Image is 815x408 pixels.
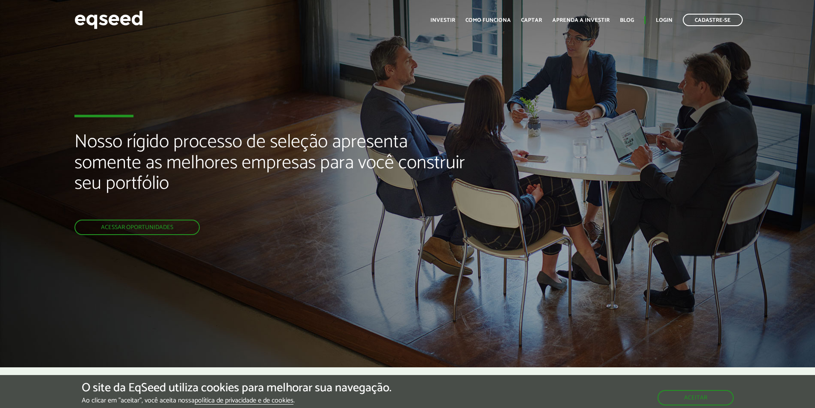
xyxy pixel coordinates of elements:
[74,220,200,235] a: Acessar oportunidades
[656,18,673,23] a: Login
[552,18,610,23] a: Aprenda a investir
[521,18,542,23] a: Captar
[195,397,293,405] a: política de privacidade e de cookies
[683,14,743,26] a: Cadastre-se
[465,18,511,23] a: Como funciona
[74,9,143,31] img: EqSeed
[82,396,391,405] p: Ao clicar em "aceitar", você aceita nossa .
[658,390,734,405] button: Aceitar
[430,18,455,23] a: Investir
[82,381,391,395] h5: O site da EqSeed utiliza cookies para melhorar sua navegação.
[620,18,634,23] a: Blog
[74,132,469,220] h2: Nosso rígido processo de seleção apresenta somente as melhores empresas para você construir seu p...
